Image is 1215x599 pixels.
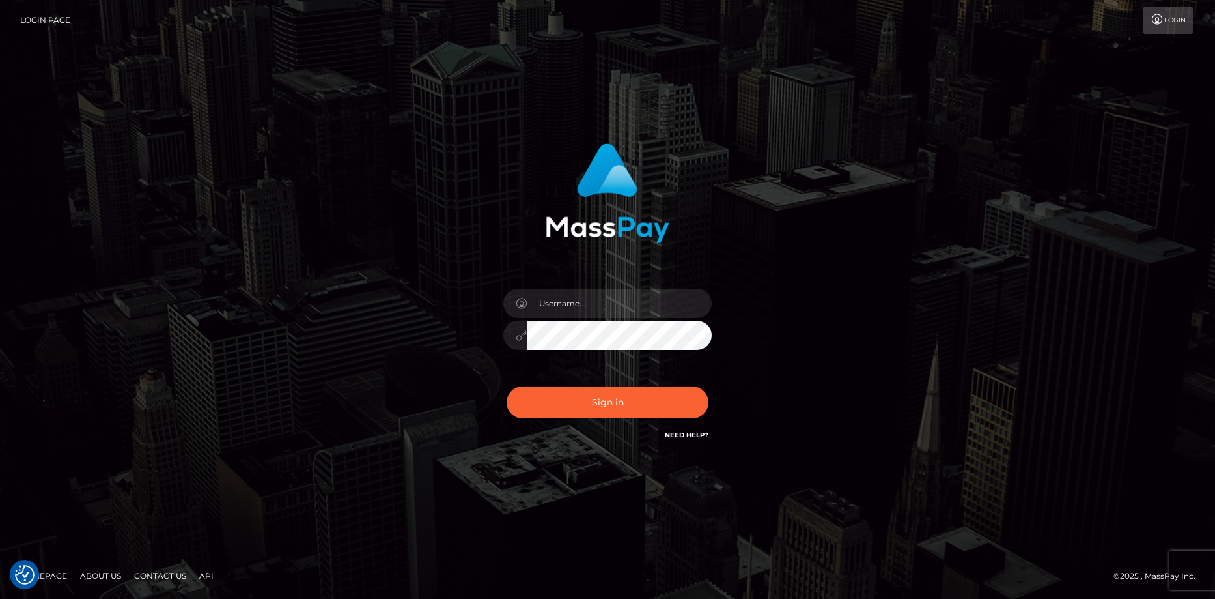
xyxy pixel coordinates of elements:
[507,387,708,418] button: Sign in
[527,289,712,318] input: Username...
[194,566,219,586] a: API
[546,143,669,243] img: MassPay Login
[20,7,70,34] a: Login Page
[15,565,35,585] button: Consent Preferences
[1143,7,1193,34] a: Login
[14,566,72,586] a: Homepage
[665,431,708,439] a: Need Help?
[15,565,35,585] img: Revisit consent button
[129,566,191,586] a: Contact Us
[75,566,126,586] a: About Us
[1113,569,1205,583] div: © 2025 , MassPay Inc.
